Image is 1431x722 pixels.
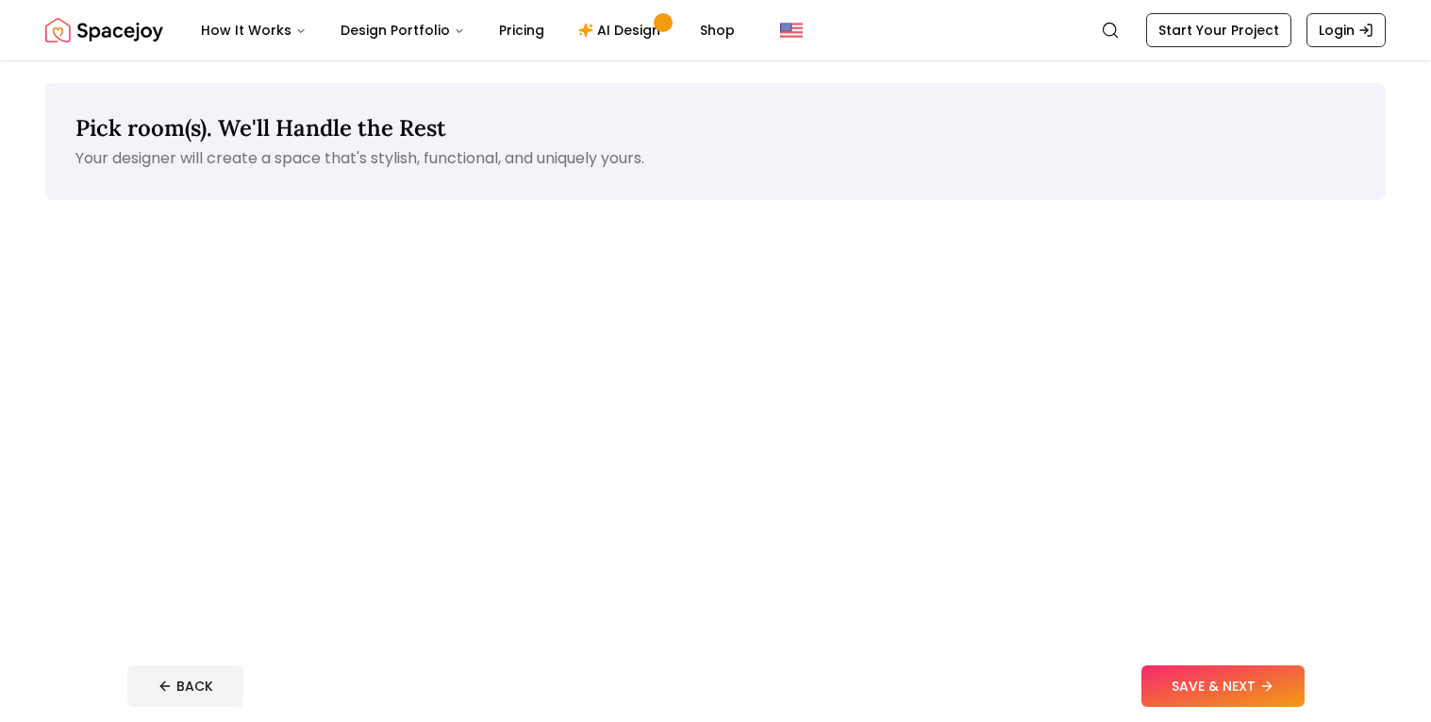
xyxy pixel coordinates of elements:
a: AI Design [563,11,681,49]
span: Pick room(s). We'll Handle the Rest [75,113,446,143]
button: BACK [127,665,243,707]
a: Shop [685,11,750,49]
a: Spacejoy [45,11,163,49]
button: How It Works [186,11,322,49]
img: United States [780,19,803,42]
img: Spacejoy Logo [45,11,163,49]
p: Your designer will create a space that's stylish, functional, and uniquely yours. [75,147,1356,170]
button: Design Portfolio [325,11,480,49]
button: SAVE & NEXT [1141,665,1305,707]
nav: Main [186,11,750,49]
a: Start Your Project [1146,13,1291,47]
a: Login [1306,13,1386,47]
a: Pricing [484,11,559,49]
